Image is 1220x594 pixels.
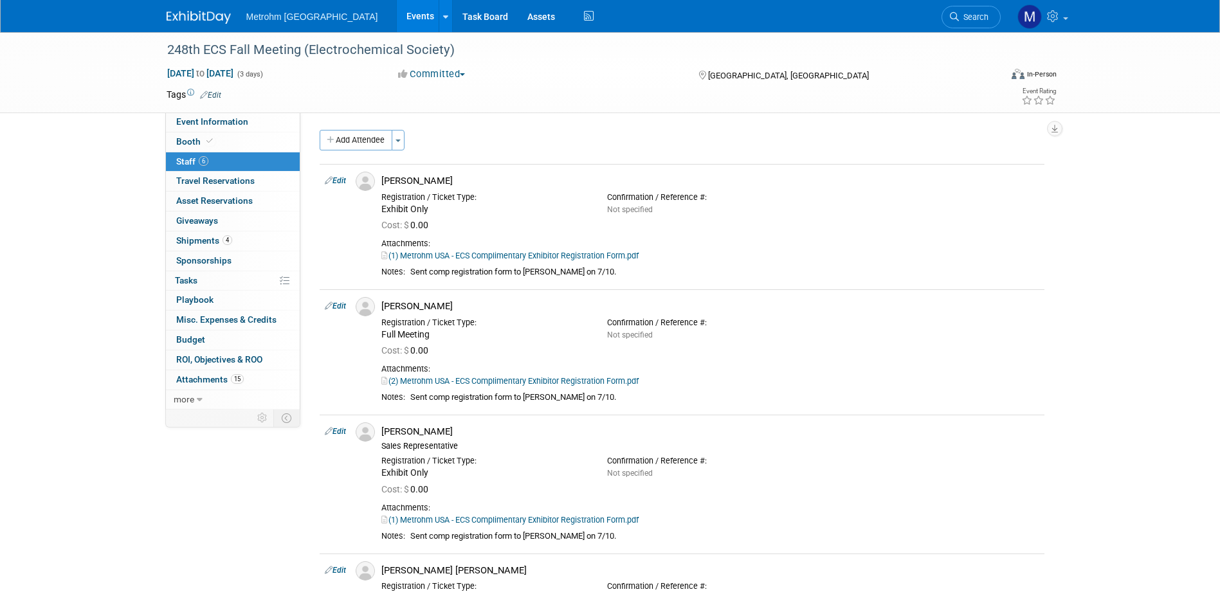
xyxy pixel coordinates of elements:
a: more [166,390,300,410]
a: Tasks [166,271,300,291]
span: (3 days) [236,70,263,78]
td: Tags [167,88,221,101]
td: Personalize Event Tab Strip [251,410,274,426]
div: Event Rating [1021,88,1056,94]
span: Cost: $ [381,484,410,494]
span: Playbook [176,294,214,305]
td: Toggle Event Tabs [273,410,300,426]
span: Misc. Expenses & Credits [176,314,277,325]
span: 6 [199,156,208,166]
span: to [194,68,206,78]
div: Sent comp registration form to [PERSON_NAME] on 7/10. [410,531,1039,542]
a: Staff6 [166,152,300,172]
div: Registration / Ticket Type: [381,456,588,466]
i: Booth reservation complete [206,138,213,145]
span: more [174,394,194,404]
div: In-Person [1026,69,1057,79]
div: Confirmation / Reference #: [607,318,814,328]
a: Misc. Expenses & Credits [166,310,300,330]
div: 248th ECS Fall Meeting (Electrochemical Society) [163,39,981,62]
a: Attachments15 [166,370,300,390]
img: Associate-Profile-5.png [356,297,375,316]
span: [GEOGRAPHIC_DATA], [GEOGRAPHIC_DATA] [708,71,869,80]
a: Asset Reservations [166,192,300,211]
a: Event Information [166,113,300,132]
span: 4 [223,235,232,245]
span: Not specified [607,469,653,478]
span: Asset Reservations [176,195,253,206]
span: Travel Reservations [176,175,255,186]
img: ExhibitDay [167,11,231,24]
span: Giveaways [176,215,218,226]
a: Sponsorships [166,251,300,271]
span: Booth [176,136,215,147]
span: Cost: $ [381,220,410,230]
img: Format-Inperson.png [1012,69,1024,79]
div: Registration / Ticket Type: [381,318,588,328]
span: Tasks [175,275,197,285]
div: Registration / Ticket Type: [381,581,588,591]
button: Committed [394,67,470,81]
span: Cost: $ [381,345,410,355]
div: Notes: [381,267,405,277]
div: [PERSON_NAME] [381,175,1039,187]
a: Edit [200,91,221,100]
a: (2) Metrohm USA - ECS Complimentary Exhibitor Registration Form.pdf [381,376,639,386]
a: Edit [325,301,346,310]
span: Search [959,12,988,22]
a: Edit [325,176,346,185]
span: [DATE] [DATE] [167,67,234,79]
a: Shipments4 [166,231,300,251]
div: Attachments: [381,503,1039,513]
img: Associate-Profile-5.png [356,422,375,442]
div: Notes: [381,392,405,402]
span: Event Information [176,116,248,127]
a: ROI, Objectives & ROO [166,350,300,370]
a: (1) Metrohm USA - ECS Complimentary Exhibitor Registration Form.pdf [381,251,639,260]
span: Staff [176,156,208,166]
div: Attachments: [381,239,1039,249]
a: Search [942,6,1001,28]
div: [PERSON_NAME] [381,300,1039,312]
img: Associate-Profile-5.png [356,172,375,191]
span: Attachments [176,374,244,384]
span: Budget [176,334,205,345]
img: Associate-Profile-5.png [356,561,375,580]
a: Playbook [166,291,300,310]
a: (1) Metrohm USA - ECS Complimentary Exhibitor Registration Form.pdf [381,515,639,525]
div: Full Meeting [381,329,588,341]
div: Confirmation / Reference #: [607,456,814,466]
a: Giveaways [166,212,300,231]
div: Event Format [925,67,1057,86]
a: Booth [166,132,300,152]
div: Sent comp registration form to [PERSON_NAME] on 7/10. [410,392,1039,403]
span: ROI, Objectives & ROO [176,354,262,364]
button: Add Attendee [320,130,392,150]
div: Confirmation / Reference #: [607,192,814,203]
div: Exhibit Only [381,204,588,215]
div: [PERSON_NAME] [381,426,1039,438]
span: Not specified [607,330,653,339]
span: Sponsorships [176,255,232,265]
img: Michelle Simoes [1017,4,1042,29]
div: Confirmation / Reference #: [607,581,814,591]
span: 0.00 [381,220,433,230]
div: Notes: [381,531,405,541]
div: Attachments: [381,364,1039,374]
a: Edit [325,566,346,575]
a: Edit [325,427,346,436]
div: Exhibit Only [381,467,588,479]
div: Registration / Ticket Type: [381,192,588,203]
span: 0.00 [381,345,433,355]
span: 15 [231,374,244,384]
span: 0.00 [381,484,433,494]
span: Not specified [607,205,653,214]
div: [PERSON_NAME] [PERSON_NAME] [381,564,1039,577]
span: Shipments [176,235,232,246]
div: Sales Representative [381,441,1039,451]
a: Travel Reservations [166,172,300,191]
div: Sent comp registration form to [PERSON_NAME] on 7/10. [410,267,1039,278]
a: Budget [166,330,300,350]
span: Metrohm [GEOGRAPHIC_DATA] [246,12,378,22]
